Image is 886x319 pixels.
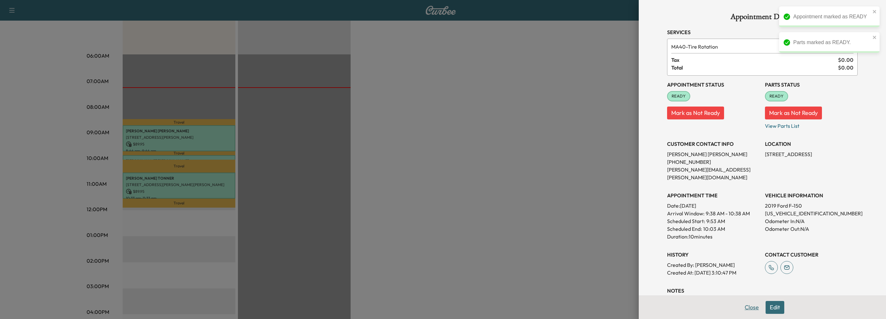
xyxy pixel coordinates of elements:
[667,158,760,166] p: [PHONE_NUMBER]
[766,93,787,99] span: READY
[706,210,750,217] span: 9:38 AM - 10:38 AM
[667,81,760,89] h3: Appointment Status
[838,56,853,64] span: $ 0.00
[667,287,858,295] h3: NOTES
[765,107,822,119] button: Mark as Not Ready
[838,64,853,71] span: $ 0.00
[667,269,760,277] p: Created At : [DATE] 3:10:47 PM
[667,233,760,240] p: Duration: 10 minutes
[765,225,858,233] p: Odometer Out: N/A
[703,225,725,233] p: 10:03 AM
[667,202,760,210] p: Date: [DATE]
[765,202,858,210] p: 2019 Ford F-150
[667,13,858,23] h1: Appointment Details
[667,251,760,258] h3: History
[667,192,760,199] h3: APPOINTMENT TIME
[872,9,877,14] button: close
[740,301,763,314] button: Close
[706,217,725,225] p: 9:53 AM
[671,43,835,51] span: Tire Rotation
[765,192,858,199] h3: VEHICLE INFORMATION
[765,81,858,89] h3: Parts Status
[667,107,724,119] button: Mark as Not Ready
[667,150,760,158] p: [PERSON_NAME] [PERSON_NAME]
[671,64,838,71] span: Total
[667,261,760,269] p: Created By : [PERSON_NAME]
[667,210,760,217] p: Arrival Window:
[671,56,838,64] span: Tax
[766,301,784,314] button: Edit
[765,217,858,225] p: Odometer In: N/A
[793,13,871,21] div: Appointment marked as READY
[765,140,858,148] h3: LOCATION
[667,140,760,148] h3: CUSTOMER CONTACT INFO
[667,28,858,36] h3: Services
[872,35,877,40] button: close
[765,119,858,130] p: View Parts List
[667,217,705,225] p: Scheduled Start:
[765,251,858,258] h3: CONTACT CUSTOMER
[667,225,702,233] p: Scheduled End:
[793,39,871,46] div: Parts marked as READY.
[765,210,858,217] p: [US_VEHICLE_IDENTIFICATION_NUMBER]
[765,150,858,158] p: [STREET_ADDRESS]
[667,166,760,181] p: [PERSON_NAME][EMAIL_ADDRESS][PERSON_NAME][DOMAIN_NAME]
[668,93,690,99] span: READY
